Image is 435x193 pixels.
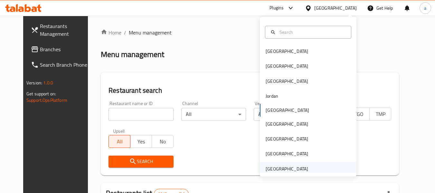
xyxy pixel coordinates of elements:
[43,79,53,87] span: 1.0.0
[369,108,391,121] button: TMP
[101,49,164,60] h2: Menu management
[266,92,278,100] div: Jordan
[266,150,308,157] div: [GEOGRAPHIC_DATA]
[266,48,308,55] div: [GEOGRAPHIC_DATA]
[351,110,367,119] span: TGO
[26,79,42,87] span: Version:
[129,29,172,36] span: Menu management
[40,22,91,38] span: Restaurants Management
[113,129,125,133] label: Upsell
[26,57,96,72] a: Search Branch Phone
[109,156,173,168] button: Search
[101,29,399,36] nav: breadcrumb
[314,5,357,12] div: [GEOGRAPHIC_DATA]
[266,135,308,142] div: [GEOGRAPHIC_DATA]
[114,158,168,166] span: Search
[348,108,370,121] button: TGO
[152,135,174,148] button: No
[266,121,308,128] div: [GEOGRAPHIC_DATA]
[109,108,173,121] input: Search for restaurant name or ID..
[40,45,91,53] span: Branches
[277,29,347,36] input: Search
[133,137,149,146] span: Yes
[109,135,130,148] button: All
[111,137,128,146] span: All
[26,42,96,57] a: Branches
[26,90,56,98] span: Get support on:
[266,63,308,70] div: [GEOGRAPHIC_DATA]
[40,61,91,69] span: Search Branch Phone
[130,135,152,148] button: Yes
[101,29,121,36] a: Home
[26,96,67,104] a: Support.OpsPlatform
[372,110,389,119] span: TMP
[424,5,426,12] span: a
[266,78,308,85] div: [GEOGRAPHIC_DATA]
[155,137,171,146] span: No
[124,29,126,36] li: /
[181,108,246,121] div: All
[109,86,391,95] h2: Restaurant search
[26,18,96,42] a: Restaurants Management
[266,165,308,172] div: [GEOGRAPHIC_DATA]
[254,108,318,121] div: All
[270,4,284,12] div: Plugins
